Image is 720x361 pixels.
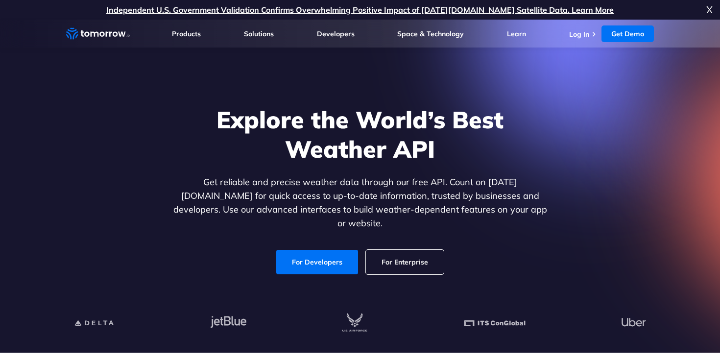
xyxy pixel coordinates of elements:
[601,25,654,42] a: Get Demo
[366,250,444,274] a: For Enterprise
[171,105,549,164] h1: Explore the World’s Best Weather API
[276,250,358,274] a: For Developers
[244,29,274,38] a: Solutions
[317,29,355,38] a: Developers
[171,175,549,230] p: Get reliable and precise weather data through our free API. Count on [DATE][DOMAIN_NAME] for quic...
[172,29,201,38] a: Products
[397,29,464,38] a: Space & Technology
[507,29,526,38] a: Learn
[569,30,589,39] a: Log In
[66,26,130,41] a: Home link
[106,5,614,15] a: Independent U.S. Government Validation Confirms Overwhelming Positive Impact of [DATE][DOMAIN_NAM...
